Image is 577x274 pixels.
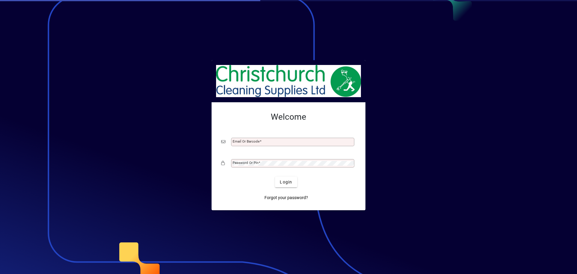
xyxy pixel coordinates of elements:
[262,192,310,203] a: Forgot your password?
[275,177,297,187] button: Login
[221,112,356,122] h2: Welcome
[264,195,308,201] span: Forgot your password?
[280,179,292,185] span: Login
[233,139,260,143] mat-label: Email or Barcode
[233,161,258,165] mat-label: Password or Pin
